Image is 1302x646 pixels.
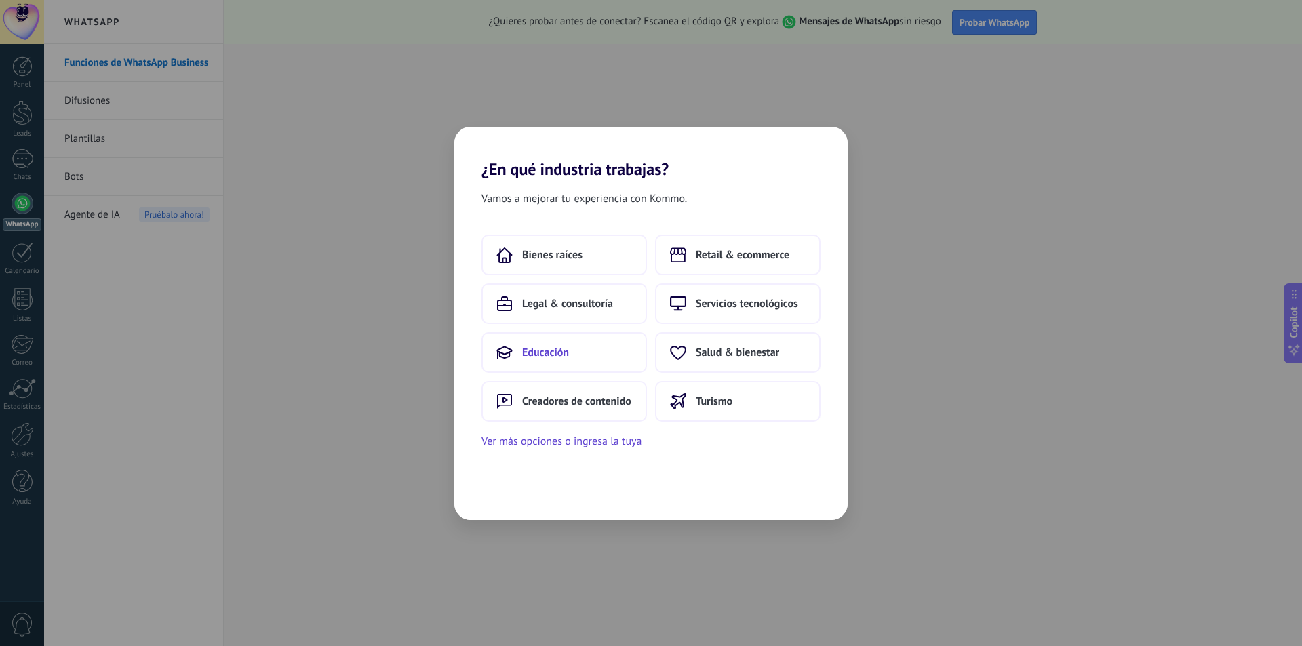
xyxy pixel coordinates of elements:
button: Ver más opciones o ingresa la tuya [481,432,642,450]
span: Educación [522,346,569,359]
span: Salud & bienestar [696,346,779,359]
span: Retail & ecommerce [696,248,789,262]
span: Servicios tecnológicos [696,297,798,310]
span: Creadores de contenido [522,395,631,408]
span: Vamos a mejorar tu experiencia con Kommo. [481,190,687,207]
button: Servicios tecnológicos [655,283,821,324]
button: Creadores de contenido [481,381,647,422]
span: Legal & consultoría [522,297,613,310]
button: Retail & ecommerce [655,235,821,275]
span: Bienes raíces [522,248,583,262]
span: Turismo [696,395,732,408]
h2: ¿En qué industria trabajas? [454,127,848,179]
button: Turismo [655,381,821,422]
button: Legal & consultoría [481,283,647,324]
button: Educación [481,332,647,373]
button: Bienes raíces [481,235,647,275]
button: Salud & bienestar [655,332,821,373]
